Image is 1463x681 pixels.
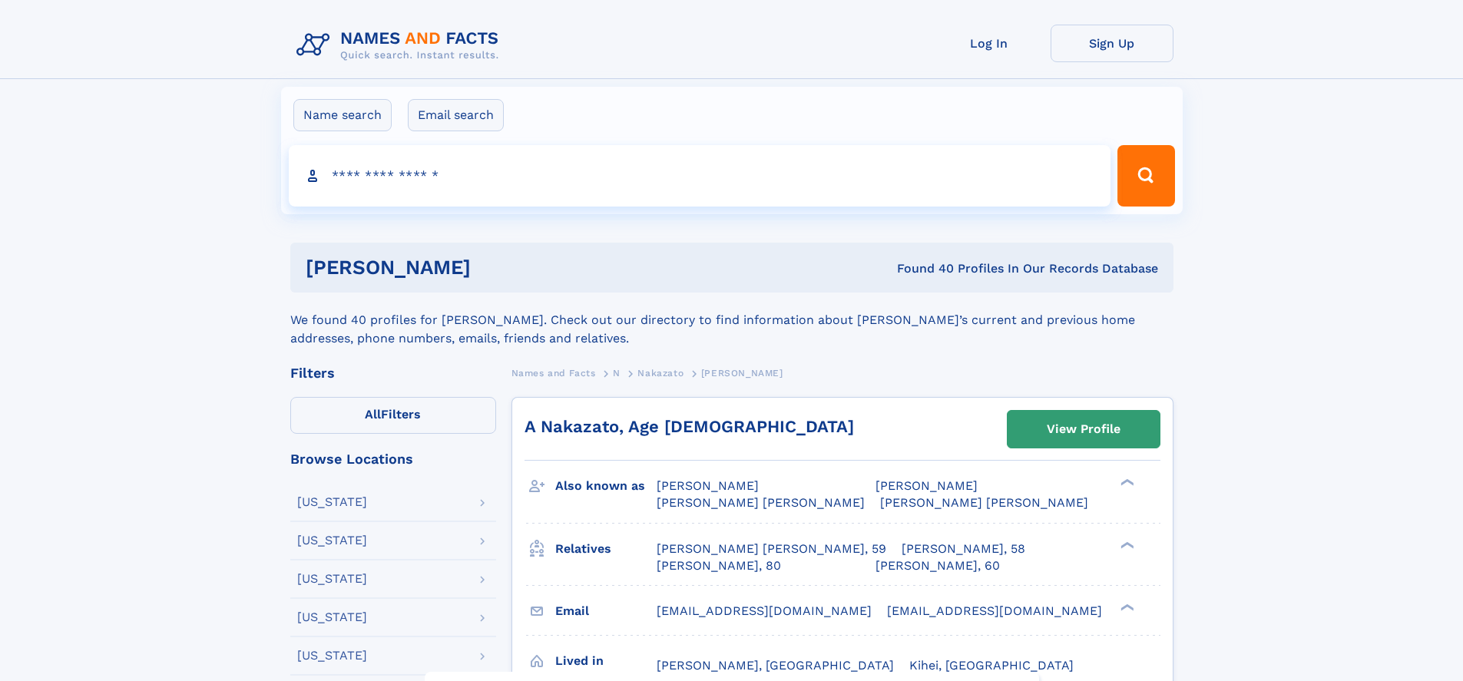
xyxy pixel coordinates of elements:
[290,366,496,380] div: Filters
[657,541,886,557] a: [PERSON_NAME] [PERSON_NAME], 59
[613,368,621,379] span: N
[928,25,1051,62] a: Log In
[887,603,1102,618] span: [EMAIL_ADDRESS][DOMAIN_NAME]
[297,611,367,623] div: [US_STATE]
[1117,540,1135,550] div: ❯
[290,25,511,66] img: Logo Names and Facts
[875,478,978,493] span: [PERSON_NAME]
[1117,602,1135,612] div: ❯
[613,363,621,382] a: N
[657,557,781,574] a: [PERSON_NAME], 80
[297,496,367,508] div: [US_STATE]
[555,598,657,624] h3: Email
[657,495,865,510] span: [PERSON_NAME] [PERSON_NAME]
[289,145,1111,207] input: search input
[555,648,657,674] h3: Lived in
[297,573,367,585] div: [US_STATE]
[365,407,381,421] span: All
[555,473,657,499] h3: Also known as
[525,417,854,436] a: A Nakazato, Age [DEMOGRAPHIC_DATA]
[880,495,1088,510] span: [PERSON_NAME] [PERSON_NAME]
[408,99,504,131] label: Email search
[902,541,1025,557] a: [PERSON_NAME], 58
[297,650,367,662] div: [US_STATE]
[555,536,657,562] h3: Relatives
[875,557,1000,574] a: [PERSON_NAME], 60
[297,534,367,547] div: [US_STATE]
[1117,478,1135,488] div: ❯
[1117,145,1174,207] button: Search Button
[684,260,1158,277] div: Found 40 Profiles In Our Records Database
[290,293,1173,348] div: We found 40 profiles for [PERSON_NAME]. Check out our directory to find information about [PERSON...
[637,368,684,379] span: Nakazato
[657,478,759,493] span: [PERSON_NAME]
[1051,25,1173,62] a: Sign Up
[657,603,872,618] span: [EMAIL_ADDRESS][DOMAIN_NAME]
[1008,411,1160,448] a: View Profile
[511,363,596,382] a: Names and Facts
[290,452,496,466] div: Browse Locations
[701,368,783,379] span: [PERSON_NAME]
[657,658,894,673] span: [PERSON_NAME], [GEOGRAPHIC_DATA]
[1047,412,1120,447] div: View Profile
[293,99,392,131] label: Name search
[637,363,684,382] a: Nakazato
[909,658,1074,673] span: Kihei, [GEOGRAPHIC_DATA]
[290,397,496,434] label: Filters
[306,258,684,277] h1: [PERSON_NAME]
